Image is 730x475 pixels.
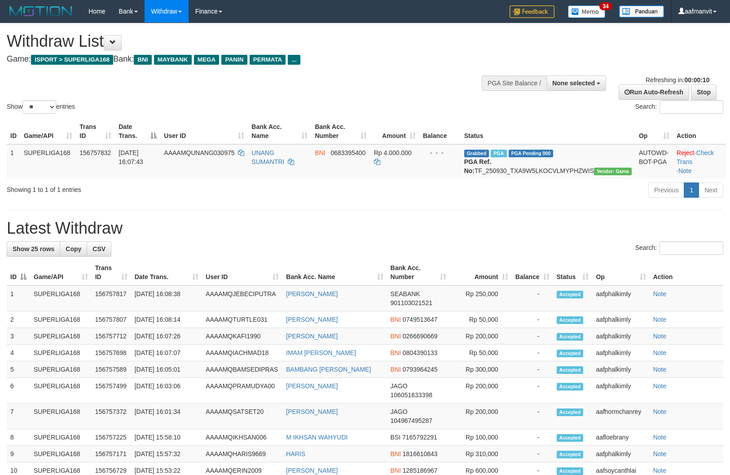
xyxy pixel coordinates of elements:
td: SUPERLIGA168 [30,285,92,311]
th: Amount: activate to sort column ascending [370,119,419,144]
td: AAAAMQIACHMAD18 [202,345,282,361]
span: Copy [66,245,81,253]
a: 1 [684,182,699,198]
td: TF_250930_TXA9W5LKOCVLMYPHZWIS [461,144,635,179]
a: UNANG SUMANTRI [251,149,284,165]
a: [PERSON_NAME] [286,467,338,474]
label: Search: [635,241,723,255]
span: Copy 1285186967 to clipboard [403,467,438,474]
th: Action [650,260,723,285]
td: aafphalkimly [592,446,649,462]
td: AAAAMQJEBECIPUTRA [202,285,282,311]
td: Rp 100,000 [450,429,512,446]
span: AAAAMQUNANG030975 [164,149,234,156]
td: 1 [7,144,20,179]
th: Op: activate to sort column ascending [635,119,673,144]
td: - [512,345,553,361]
td: SUPERLIGA168 [30,404,92,429]
td: SUPERLIGA168 [20,144,76,179]
span: Accepted [557,467,584,475]
a: Copy [60,241,87,257]
th: Status [461,119,635,144]
td: AAAAMQIKHSAN006 [202,429,282,446]
td: AAAAMQHARIS9669 [202,446,282,462]
img: panduan.png [619,5,664,18]
td: 6 [7,378,30,404]
span: Copy 7165792291 to clipboard [402,434,437,441]
td: [DATE] 15:57:32 [131,446,202,462]
td: 156757499 [92,378,131,404]
span: Copy 0749513647 to clipboard [403,316,438,323]
span: Copy 0804390133 to clipboard [403,349,438,356]
td: 7 [7,404,30,429]
a: IMAM [PERSON_NAME] [286,349,356,356]
td: [DATE] 15:58:10 [131,429,202,446]
td: 3 [7,328,30,345]
a: Check Trans [677,149,714,165]
span: BNI [391,366,401,373]
td: 156757807 [92,311,131,328]
span: BNI [315,149,325,156]
span: Copy 901103021521 to clipboard [391,299,432,306]
span: Copy 1816610843 to clipboard [403,450,438,457]
a: Show 25 rows [7,241,60,257]
td: aafphalkimly [592,378,649,404]
span: Accepted [557,366,584,374]
td: SUPERLIGA168 [30,446,92,462]
a: Note [653,450,667,457]
td: [DATE] 16:08:14 [131,311,202,328]
span: Rp 4.000.000 [374,149,412,156]
a: Note [653,366,667,373]
td: AAAAMQKAFI1990 [202,328,282,345]
div: Showing 1 to 1 of 1 entries [7,182,298,194]
a: Note [653,408,667,415]
img: Button%20Memo.svg [568,5,606,18]
strong: 00:00:10 [684,76,709,84]
h1: Withdraw List [7,32,478,50]
span: BNI [391,349,401,356]
span: Copy 106051633398 to clipboard [391,391,432,399]
th: Bank Acc. Name: activate to sort column ascending [282,260,387,285]
span: Accepted [557,451,584,458]
td: Rp 250,000 [450,285,512,311]
a: Note [653,316,667,323]
span: BSI [391,434,401,441]
span: 34 [599,2,611,10]
a: Note [653,382,667,390]
span: PERMATA [250,55,286,65]
td: aafphalkimly [592,328,649,345]
td: aafphalkimly [592,285,649,311]
td: · · [673,144,726,179]
td: aafloebrany [592,429,649,446]
th: ID [7,119,20,144]
td: aafphalkimly [592,345,649,361]
td: [DATE] 16:03:06 [131,378,202,404]
span: Accepted [557,408,584,416]
td: AAAAMQBAMSEDIPRAS [202,361,282,378]
td: AAAAMQPRAMUDYA00 [202,378,282,404]
td: SUPERLIGA168 [30,311,92,328]
td: 2 [7,311,30,328]
span: SEABANK [391,290,420,297]
img: MOTION_logo.png [7,4,75,18]
th: Date Trans.: activate to sort column ascending [131,260,202,285]
td: 156757171 [92,446,131,462]
th: Action [673,119,726,144]
label: Search: [635,100,723,114]
td: 5 [7,361,30,378]
a: [PERSON_NAME] [286,382,338,390]
span: Show 25 rows [13,245,54,253]
span: Copy 0683395400 to clipboard [330,149,365,156]
td: SUPERLIGA168 [30,345,92,361]
th: Amount: activate to sort column ascending [450,260,512,285]
a: Stop [691,84,717,100]
b: PGA Ref. No: [464,158,491,174]
th: Date Trans.: activate to sort column descending [115,119,160,144]
a: [PERSON_NAME] [286,290,338,297]
span: PGA Pending [509,150,554,157]
td: - [512,404,553,429]
td: [DATE] 16:08:38 [131,285,202,311]
td: 9 [7,446,30,462]
a: [PERSON_NAME] [286,333,338,340]
td: 156757817 [92,285,131,311]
